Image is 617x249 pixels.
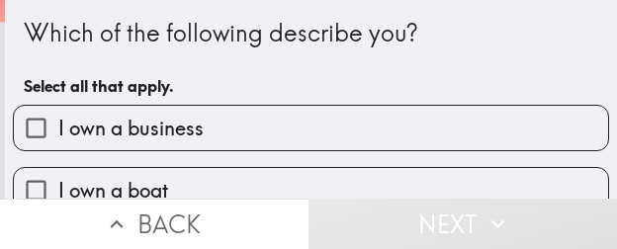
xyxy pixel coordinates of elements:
[24,17,598,50] div: Which of the following describe you?
[24,75,598,97] h6: Select all that apply.
[14,168,608,212] button: I own a boat
[58,177,168,205] span: I own a boat
[308,199,617,249] button: Next
[58,115,204,142] span: I own a business
[14,106,608,150] button: I own a business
